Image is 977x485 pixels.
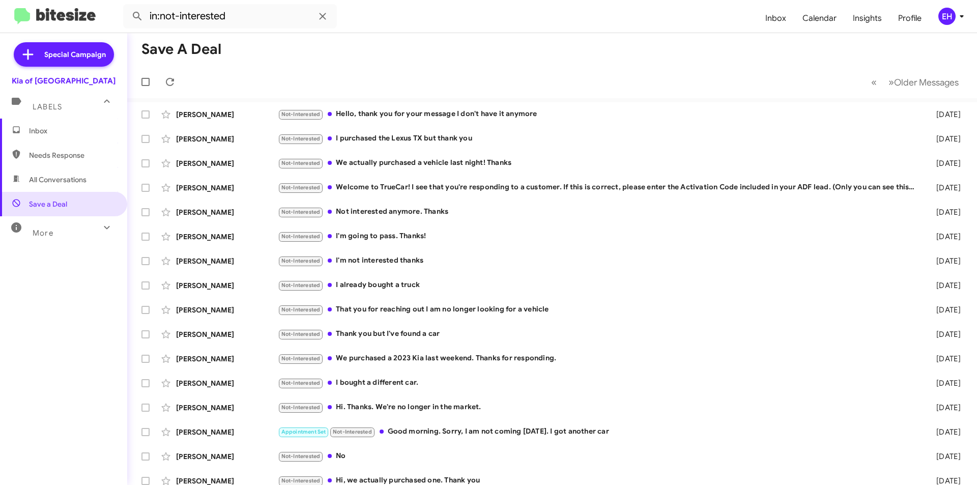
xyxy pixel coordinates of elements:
div: No [278,450,920,462]
div: [DATE] [920,427,969,437]
div: I bought a different car. [278,377,920,389]
div: [PERSON_NAME] [176,329,278,339]
nav: Page navigation example [866,72,965,93]
a: Calendar [794,4,845,33]
div: [DATE] [920,329,969,339]
button: Next [882,72,965,93]
div: Thank you but I've found a car [278,328,920,340]
div: We actually purchased a vehicle last night! Thanks [278,157,920,169]
span: « [871,76,877,89]
div: [DATE] [920,207,969,217]
span: Labels [33,102,62,111]
span: Not-Interested [281,184,321,191]
div: Welcome to TrueCar! I see that you're responding to a customer. If this is correct, please enter ... [278,182,920,193]
span: Not-Interested [333,429,372,435]
div: [DATE] [920,451,969,462]
div: [DATE] [920,256,969,266]
span: More [33,229,53,238]
h1: Save a Deal [141,41,221,58]
div: Hello, thank you for your message I don't have it anymore [278,108,920,120]
div: [DATE] [920,232,969,242]
div: [DATE] [920,280,969,291]
div: [PERSON_NAME] [176,451,278,462]
a: Insights [845,4,890,33]
div: [PERSON_NAME] [176,207,278,217]
div: Good morning. Sorry, I am not coming [DATE]. I got another car [278,426,920,438]
div: [PERSON_NAME] [176,354,278,364]
div: [DATE] [920,354,969,364]
div: [PERSON_NAME] [176,183,278,193]
div: [PERSON_NAME] [176,403,278,413]
span: Not-Interested [281,380,321,386]
div: [DATE] [920,158,969,168]
div: Hi. Thanks. We're no longer in the market. [278,402,920,413]
button: Previous [865,72,883,93]
div: Not interested anymore. Thanks [278,206,920,218]
div: [PERSON_NAME] [176,305,278,315]
div: [PERSON_NAME] [176,280,278,291]
div: I'm not interested thanks [278,255,920,267]
span: Not-Interested [281,258,321,264]
div: Kia of [GEOGRAPHIC_DATA] [12,76,116,86]
div: I'm going to pass. Thanks! [278,231,920,242]
div: [PERSON_NAME] [176,158,278,168]
span: Inbox [29,126,116,136]
span: Not-Interested [281,111,321,118]
div: I already bought a truck [278,279,920,291]
a: Profile [890,4,930,33]
span: Not-Interested [281,355,321,362]
div: That you for reaching out I am no longer looking for a vehicle [278,304,920,316]
span: Special Campaign [44,49,106,60]
span: Not-Interested [281,160,321,166]
span: Not-Interested [281,306,321,313]
div: [PERSON_NAME] [176,232,278,242]
span: Not-Interested [281,453,321,460]
div: [PERSON_NAME] [176,134,278,144]
div: [DATE] [920,378,969,388]
div: [DATE] [920,109,969,120]
div: I purchased the Lexus TX but thank you [278,133,920,145]
span: Save a Deal [29,199,67,209]
div: EH [938,8,956,25]
a: Inbox [757,4,794,33]
span: Not-Interested [281,135,321,142]
span: Appointment Set [281,429,326,435]
span: Needs Response [29,150,116,160]
div: [PERSON_NAME] [176,109,278,120]
div: [DATE] [920,305,969,315]
span: Not-Interested [281,404,321,411]
div: [PERSON_NAME] [176,427,278,437]
div: We purchased a 2023 Kia last weekend. Thanks for responding. [278,353,920,364]
span: Not-Interested [281,477,321,484]
div: [DATE] [920,183,969,193]
span: Not-Interested [281,331,321,337]
span: » [888,76,894,89]
span: All Conversations [29,175,87,185]
span: Older Messages [894,77,959,88]
button: EH [930,8,966,25]
div: [PERSON_NAME] [176,378,278,388]
span: Not-Interested [281,282,321,289]
input: Search [123,4,337,28]
div: [PERSON_NAME] [176,256,278,266]
span: Not-Interested [281,233,321,240]
div: [DATE] [920,134,969,144]
div: [DATE] [920,403,969,413]
a: Special Campaign [14,42,114,67]
span: Not-Interested [281,209,321,215]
